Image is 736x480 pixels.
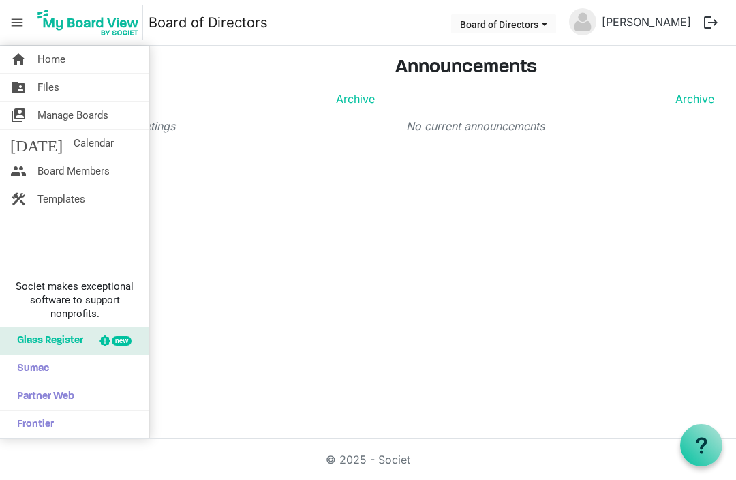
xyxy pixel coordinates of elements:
[10,185,27,213] span: construction
[149,9,268,36] a: Board of Directors
[406,118,714,134] p: No current announcements
[10,157,27,185] span: people
[10,102,27,129] span: switch_account
[451,14,556,33] button: Board of Directors dropdownbutton
[670,91,714,107] a: Archive
[37,185,85,213] span: Templates
[331,91,375,107] a: Archive
[56,118,375,134] p: No upcoming meetings
[37,157,110,185] span: Board Members
[37,74,59,101] span: Files
[37,102,108,129] span: Manage Boards
[10,46,27,73] span: home
[33,5,143,40] img: My Board View Logo
[326,453,410,466] a: © 2025 - Societ
[45,57,375,80] h3: Meetings
[6,280,143,320] span: Societ makes exceptional software to support nonprofits.
[10,327,83,355] span: Glass Register
[10,355,49,382] span: Sumac
[37,46,65,73] span: Home
[395,57,725,80] h3: Announcements
[112,336,132,346] div: new
[74,130,114,157] span: Calendar
[10,74,27,101] span: folder_shared
[596,8,696,35] a: [PERSON_NAME]
[696,8,725,37] button: logout
[10,383,74,410] span: Partner Web
[33,5,149,40] a: My Board View Logo
[10,411,54,438] span: Frontier
[569,8,596,35] img: no-profile-picture.svg
[4,10,30,35] span: menu
[10,130,63,157] span: [DATE]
